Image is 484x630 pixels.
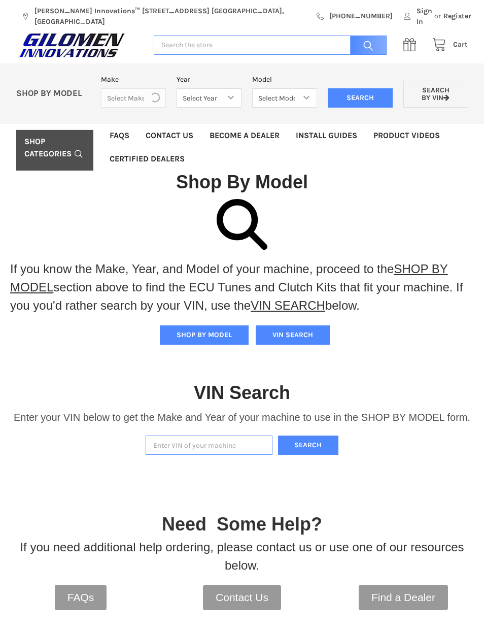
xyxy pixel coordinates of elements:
p: SHOP BY MODEL [11,88,96,99]
input: Enter VIN of your machine [146,436,272,455]
button: VIN SEARCH [256,325,330,345]
input: Search [345,36,387,55]
a: FAQs [101,124,137,147]
a: Certified Dealers [101,147,193,171]
p: If you need additional help ordering, please contact us or use one of our resources below. [6,538,479,575]
span: Cart [453,40,468,49]
a: Become a Dealer [201,124,288,147]
a: SHOP BY MODEL [10,262,448,294]
a: Cart [427,39,468,51]
span: [PHONE_NUMBER] [329,11,393,21]
a: Register [443,6,471,22]
input: Search [328,88,393,108]
a: GILOMEN INNOVATIONS [16,32,143,58]
a: [PHONE_NUMBER] [311,6,398,22]
h1: Shop By Model [16,171,468,193]
a: Install Guides [288,124,365,147]
a: FAQs [55,585,107,610]
a: Find a Dealer [359,585,448,610]
a: Search by VIN [403,81,468,108]
input: Search the store [154,36,387,55]
a: VIN SEARCH [251,299,325,312]
p: If you know the Make, Year, and Model of your machine, proceed to the section above to find the E... [10,260,474,315]
img: GILOMEN INNOVATIONS [16,32,128,58]
label: Year [177,74,241,85]
button: Search [278,436,339,455]
a: Shop Categories [16,130,93,165]
span: or [432,6,443,22]
label: Model [252,74,317,85]
label: Make [101,74,166,85]
a: Contact Us [137,124,201,147]
span: [PERSON_NAME] Innovations™ [STREET_ADDRESS] [GEOGRAPHIC_DATA], [GEOGRAPHIC_DATA] [34,6,305,27]
button: SHOP BY MODEL [160,325,249,345]
a: Product Videos [365,124,448,147]
h1: VIN Search [194,381,290,404]
p: Enter your VIN below to get the Make and Year of your machine to use in the SHOP BY MODEL form. [14,410,470,425]
a: Contact Us [203,585,281,610]
span: Sign In [417,6,432,27]
p: Need Some Help? [162,511,322,538]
